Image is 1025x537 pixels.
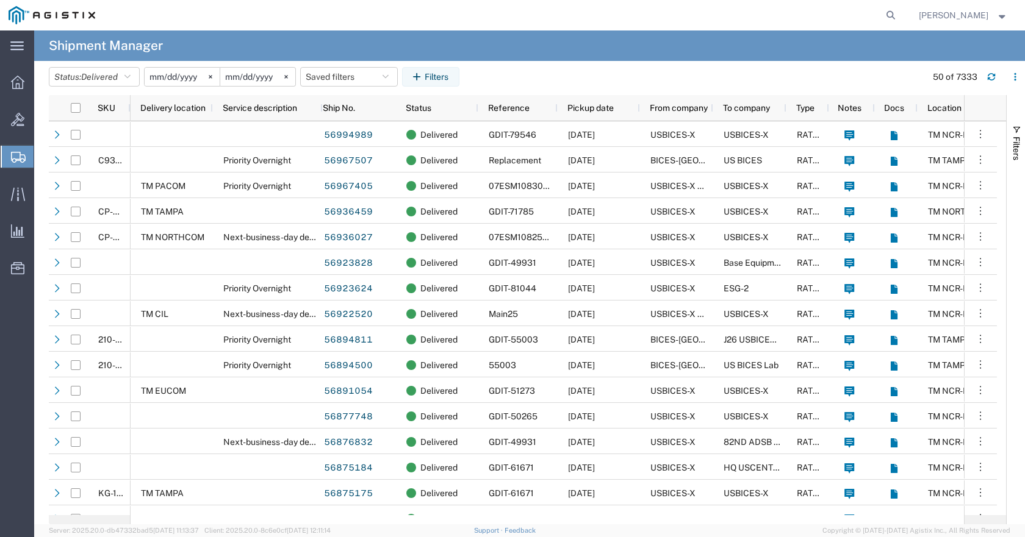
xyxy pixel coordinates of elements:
button: Filters [402,67,459,87]
span: Filters [1012,137,1021,160]
span: GDIT-49931 [489,437,536,447]
span: RATED [797,283,824,293]
a: 56894500 [323,356,373,375]
span: TM CIL [141,309,168,319]
span: GDIT-61671 [489,463,534,472]
a: Support [474,527,505,534]
span: GDIT-50265 [489,411,538,421]
span: 07ESM1082579 [489,232,553,242]
a: 56894811 [323,330,373,350]
span: TM TAMPA [141,488,184,498]
span: GDIT-51273 [489,386,535,396]
span: RATED [797,232,824,242]
span: RATED [797,488,824,498]
a: 56891054 [323,382,373,401]
span: Delivered [420,429,458,455]
span: US BICES [724,155,762,165]
span: TM TAMPA [141,207,184,216]
input: Not set [145,68,220,86]
span: BICES-TAMPA [650,155,766,165]
span: CP-8851NR-K9++=,CP-8851NR-K9++=,CP-8851NR-K9++= [98,232,329,242]
span: RATED [797,411,824,421]
span: Delivered [420,327,458,352]
span: 82ND ADSB SSA [724,437,791,447]
span: RATED [797,437,824,447]
span: TM EUCOM [141,386,186,396]
a: 56994989 [323,126,373,145]
span: Priority Overnight [223,335,291,344]
a: 56923624 [323,279,373,299]
span: 09/24/2025 [568,309,595,319]
span: RATED [797,360,824,370]
span: USBICES-X [724,386,769,396]
span: BICES-TAMPA [650,360,766,370]
span: Next-business-day delivery by 3 p.m. to most U.S. addresses; by 4:30 to rural areas [223,309,543,319]
span: Status [406,103,431,113]
span: Server: 2025.20.0-db47332bad5 [49,527,199,534]
span: USBICES-X [724,488,769,498]
a: 56936459 [323,202,373,222]
span: 07ESM1083074 [489,181,553,191]
a: 56967507 [323,151,373,171]
span: J26 USBICES-X APIIN [724,335,809,344]
span: Next-business-day delivery by 3 p.m. to most U.S. addresses; by 4:30 to rural areas [223,437,543,447]
span: USBICES-X [724,232,769,242]
span: USBICES-X Logistics [650,181,733,191]
span: Delivered [420,224,458,250]
span: 09/19/2025 [568,488,595,498]
button: [PERSON_NAME] [918,8,1009,23]
span: Ship No. [323,103,355,113]
span: USBICES-X [724,411,769,421]
span: TM NCR-PR [928,411,974,421]
span: TM NORTHCOM [141,514,204,524]
span: TM TAMPA [928,360,971,370]
span: USBICES-X [724,181,769,191]
span: RATED [797,386,824,396]
span: US BICES Lab [724,360,779,370]
a: 56865951 [323,510,373,529]
span: USBICES-X [650,130,696,140]
span: TM NCR-PR [928,232,974,242]
span: TM NCR-PR [928,463,974,472]
a: 56877748 [323,407,373,427]
a: Feedback [505,527,536,534]
span: 09/24/2025 [568,258,595,268]
span: 09/25/2025 [568,232,595,242]
span: Location [927,103,962,113]
span: GDIT-61671 [489,488,534,498]
span: RATED [797,258,824,268]
span: Service description [223,103,297,113]
span: USBICES-X [650,488,696,498]
span: 09/19/2025 [568,514,595,524]
span: Delivered [420,173,458,199]
span: Next-business-day delivery by 3 p.m. to most U.S. addresses; by 4:30 to rural areas [223,232,543,242]
a: 56936027 [323,228,373,247]
span: Delivered [420,276,458,301]
div: 50 of 7333 [933,71,977,84]
span: TM NORTHCOM [928,207,991,216]
span: 10/01/2025 [568,130,595,140]
span: USBICES-X [650,283,696,293]
span: RATED [797,309,824,319]
span: TM NCR-PR [928,258,974,268]
input: Not set [220,68,295,86]
span: [DATE] 12:11:14 [287,527,331,534]
span: Delivered [420,455,458,480]
img: logo [9,6,95,24]
span: TM NCR-PR [928,488,974,498]
span: BICES-TAMPA [650,335,766,344]
span: RATED [797,207,824,216]
span: Delivered [420,480,458,506]
span: Client: 2025.20.0-8c6e0cf [204,527,331,534]
span: RATED [797,463,824,472]
span: USBICES-X [650,514,696,524]
span: TM NCR-PR [928,181,974,191]
span: Delivered [420,378,458,404]
a: 56967405 [323,177,373,196]
span: Delivered [420,352,458,378]
a: 56923828 [323,254,373,273]
span: Delivered [420,250,458,276]
span: Delivered [420,506,458,532]
span: C9300-48P-A [98,155,155,165]
span: USBICES-X [724,130,769,140]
